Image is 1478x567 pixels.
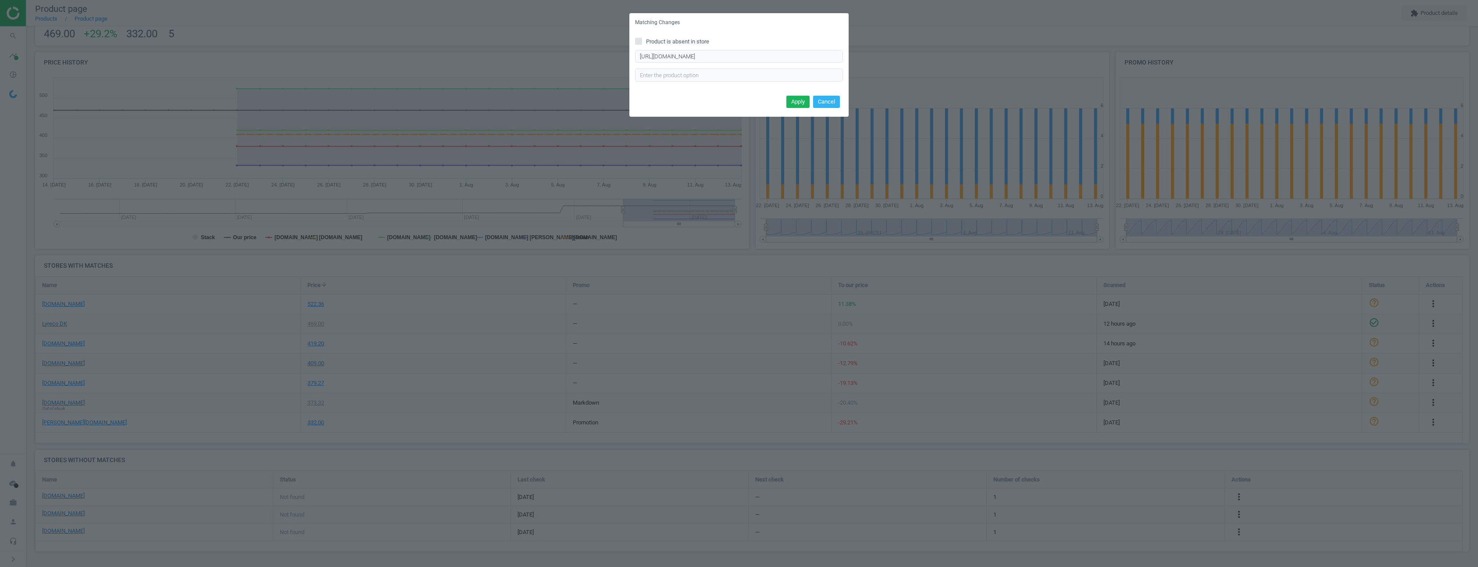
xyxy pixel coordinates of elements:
input: Enter correct product URL [635,50,843,63]
input: Enter the product option [635,68,843,82]
button: Apply [786,96,810,108]
span: Product is absent in store [644,38,711,46]
button: Cancel [813,96,840,108]
h5: Matching Changes [635,19,680,26]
